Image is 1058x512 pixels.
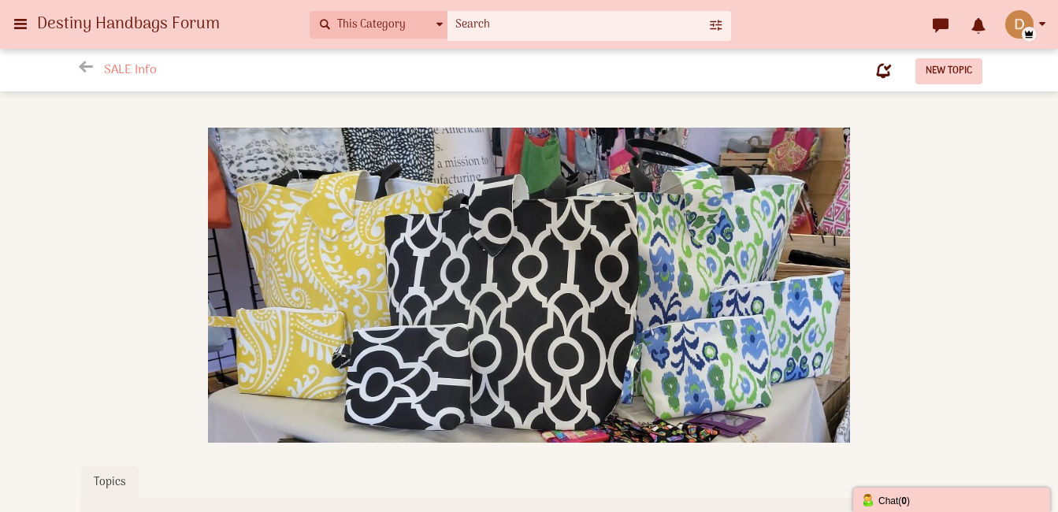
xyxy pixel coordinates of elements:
[81,466,139,499] a: Topics
[37,10,302,39] a: Destiny Handbags Forum
[333,17,406,33] span: This Category
[447,11,707,39] input: Search
[1005,10,1034,39] img: 8RqJvmAAAABklEQVQDANyDrwAQDGiwAAAAAElFTkSuQmCC
[926,63,972,79] span: New Topic
[37,11,232,38] span: Destiny Handbags Forum
[915,58,982,83] a: New Topic
[104,60,157,80] span: SALE Info
[861,492,1042,508] div: Chat
[898,495,910,506] span: ( )
[310,11,447,39] button: This Category
[901,495,907,506] strong: 0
